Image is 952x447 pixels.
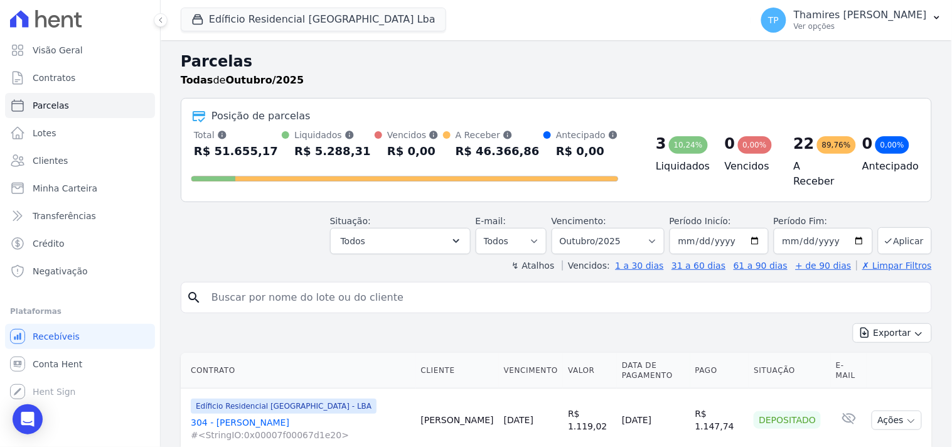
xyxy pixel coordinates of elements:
[181,73,304,88] p: de
[556,141,618,161] div: R$ 0,00
[33,44,83,57] span: Visão Geral
[211,109,311,124] div: Posição de parcelas
[768,16,779,24] span: TP
[33,358,82,370] span: Conta Hent
[794,9,927,21] p: Thamires [PERSON_NAME]
[5,93,155,118] a: Parcelas
[387,129,439,141] div: Vencidos
[5,38,155,63] a: Visão Geral
[226,74,304,86] strong: Outubro/2025
[191,399,377,414] span: Edíficio Residencial [GEOGRAPHIC_DATA] - LBA
[794,21,927,31] p: Ver opções
[862,159,911,174] h4: Antecipado
[33,99,69,112] span: Parcelas
[191,429,411,441] span: #<StringIO:0x00007f00067d1e20>
[5,203,155,229] a: Transferências
[33,182,97,195] span: Minha Carteira
[794,134,815,154] div: 22
[831,353,867,389] th: E-mail
[33,154,68,167] span: Clientes
[33,265,88,277] span: Negativação
[186,290,201,305] i: search
[33,127,56,139] span: Lotes
[499,353,563,389] th: Vencimento
[857,261,932,271] a: ✗ Limpar Filtros
[5,231,155,256] a: Crédito
[181,8,446,31] button: Edíficio Residencial [GEOGRAPHIC_DATA] Lba
[33,210,96,222] span: Transferências
[725,134,735,154] div: 0
[416,353,499,389] th: Cliente
[656,159,705,174] h4: Liquidados
[563,353,617,389] th: Valor
[817,136,856,154] div: 89,76%
[5,259,155,284] a: Negativação
[387,141,439,161] div: R$ 0,00
[294,141,370,161] div: R$ 5.288,31
[5,121,155,146] a: Lotes
[33,72,75,84] span: Contratos
[690,353,749,389] th: Pago
[181,353,416,389] th: Contrato
[796,261,852,271] a: + de 90 dias
[5,352,155,377] a: Conta Hent
[751,3,952,38] button: TP Thamires [PERSON_NAME] Ver opções
[33,330,80,343] span: Recebíveis
[794,159,843,189] h4: A Receber
[5,148,155,173] a: Clientes
[754,411,821,429] div: Depositado
[204,285,926,310] input: Buscar por nome do lote ou do cliente
[476,216,506,226] label: E-mail:
[552,216,606,226] label: Vencimento:
[330,228,471,254] button: Todos
[194,141,278,161] div: R$ 51.655,17
[656,134,666,154] div: 3
[875,136,909,154] div: 0,00%
[774,215,873,228] label: Período Fim:
[181,74,213,86] strong: Todas
[33,237,65,250] span: Crédito
[456,129,540,141] div: A Receber
[5,324,155,349] a: Recebíveis
[725,159,774,174] h4: Vencidos
[504,415,533,425] a: [DATE]
[878,227,932,254] button: Aplicar
[10,304,150,319] div: Plataformas
[5,176,155,201] a: Minha Carteira
[749,353,831,389] th: Situação
[616,261,664,271] a: 1 a 30 dias
[738,136,772,154] div: 0,00%
[862,134,873,154] div: 0
[191,416,411,441] a: 304 - [PERSON_NAME]#<StringIO:0x00007f00067d1e20>
[181,50,932,73] h2: Parcelas
[617,353,690,389] th: Data de Pagamento
[671,261,725,271] a: 31 a 60 dias
[511,261,554,271] label: ↯ Atalhos
[669,136,708,154] div: 10,24%
[341,234,365,249] span: Todos
[194,129,278,141] div: Total
[456,141,540,161] div: R$ 46.366,86
[853,323,932,343] button: Exportar
[734,261,788,271] a: 61 a 90 dias
[5,65,155,90] a: Contratos
[294,129,370,141] div: Liquidados
[13,404,43,434] div: Open Intercom Messenger
[670,216,731,226] label: Período Inicío:
[872,411,922,430] button: Ações
[330,216,371,226] label: Situação:
[562,261,610,271] label: Vencidos:
[556,129,618,141] div: Antecipado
